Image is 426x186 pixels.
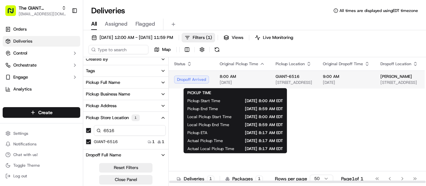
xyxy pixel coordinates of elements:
div: 📗 [7,97,12,102]
button: Create [3,107,80,118]
a: 💻API Documentation [54,93,109,105]
button: Created By [83,54,168,65]
div: Pickup Full Name [86,80,120,86]
div: Start new chat [23,63,109,70]
button: Refresh [212,45,222,54]
span: API Documentation [63,96,107,103]
span: [DATE] 12:00 AM - [DATE] 11:59 PM [100,35,173,41]
span: Notifications [13,141,37,147]
span: Dropoff Location [380,61,411,67]
span: [DATE] 8:59 AM EDT [240,122,283,127]
span: Views [232,35,243,41]
span: [STREET_ADDRESS] [380,80,418,85]
span: Local Pickup End Time [187,122,229,127]
div: Page 1 of 1 [341,175,363,182]
span: 1 [152,139,155,144]
span: Knowledge Base [13,96,51,103]
button: Reset Filters [99,163,152,172]
span: Map [162,47,171,53]
button: Dropoff Full Name [83,149,168,161]
span: [EMAIL_ADDRESS][DOMAIN_NAME] [19,11,66,17]
button: Chat with us! [3,150,80,159]
button: Toggle Theme [3,161,80,170]
span: Actual Local Pickup Time [187,146,234,151]
button: Engage [3,72,80,83]
button: Live Monitoring [252,33,296,42]
span: 9:00 AM [323,74,370,79]
span: Pickup ETA [187,130,207,135]
div: 1 [207,176,214,182]
span: GIANT-6516 [276,74,300,79]
button: Map [151,45,174,54]
span: Create [38,109,53,116]
span: Toggle Theme [13,163,40,168]
div: 1 [131,114,140,121]
div: Created By [86,56,108,62]
a: 📗Knowledge Base [4,93,54,105]
a: Analytics [3,84,80,94]
span: Pickup Start Time [187,98,220,103]
button: Views [221,33,246,42]
a: Orders [3,24,80,35]
span: Status [174,61,185,67]
span: 1 [162,139,164,144]
p: Welcome 👋 [7,26,121,37]
div: Packages [225,175,263,182]
a: Powered byPylon [47,112,81,117]
span: All [91,20,97,28]
button: Log out [3,171,80,181]
span: Local Pickup Start Time [187,114,232,119]
span: [DATE] 8:17 AM EDT [245,146,283,151]
button: Pickup Address [83,100,168,111]
span: Control [13,50,27,56]
input: Type to search [89,45,148,54]
span: [PERSON_NAME] [380,74,412,79]
span: Orders [13,26,27,32]
span: [DATE] 8:00 AM EDT [231,98,283,103]
div: Tags [86,68,95,74]
button: Pickup Full Name [83,77,168,88]
button: Control [3,48,80,59]
span: Deliveries [13,38,32,44]
span: Orchestrate [13,62,37,68]
span: PICKUP TIME [187,90,211,95]
div: We're available if you need us! [23,70,84,75]
span: [DATE] 8:59 AM EDT [229,106,283,111]
button: The GIANT Company [19,5,59,11]
span: [DATE] [220,80,265,85]
span: Filters [193,35,212,41]
button: Close Panel [99,175,152,184]
img: 1736555255976-a54dd68f-1ca7-489b-9aae-adbdc363a1c4 [7,63,19,75]
button: Orchestrate [3,60,80,71]
button: Notifications [3,139,80,149]
button: Pickup Business Name [83,89,168,100]
span: Pickup Location [276,61,305,67]
button: The GIANT Company[EMAIL_ADDRESS][DOMAIN_NAME] [3,3,69,19]
button: Tags [83,65,168,77]
span: [DATE] 8:00 AM EDT [242,114,283,119]
span: [DATE] [323,80,370,85]
span: Analytics [13,86,32,92]
span: Log out [13,173,27,179]
div: Deliveries [177,175,214,182]
div: 1 [256,176,263,182]
div: Favorites [3,100,80,110]
span: [DATE] 8:17 AM EDT [234,138,283,143]
img: Nash [7,6,20,20]
span: Actual Pickup Time [187,138,223,143]
label: GIANT-6516 [94,139,118,144]
div: Pickup Store Location [86,114,140,121]
span: All times are displayed using EDT timezone [339,8,418,13]
input: Got a question? Start typing here... [17,43,120,50]
span: Original Pickup Time [220,61,258,67]
span: Pylon [66,112,81,117]
div: Pickup Business Name [86,91,130,97]
div: Dropoff Full Name [86,152,121,158]
span: [STREET_ADDRESS] [276,80,312,85]
button: [DATE] 12:00 AM - [DATE] 11:59 PM [89,33,176,42]
span: Original Dropoff Time [323,61,363,67]
button: Filters(1) [182,33,215,42]
input: Pickup Store Location [94,125,166,136]
button: Start new chat [113,65,121,73]
span: Flagged [135,20,155,28]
